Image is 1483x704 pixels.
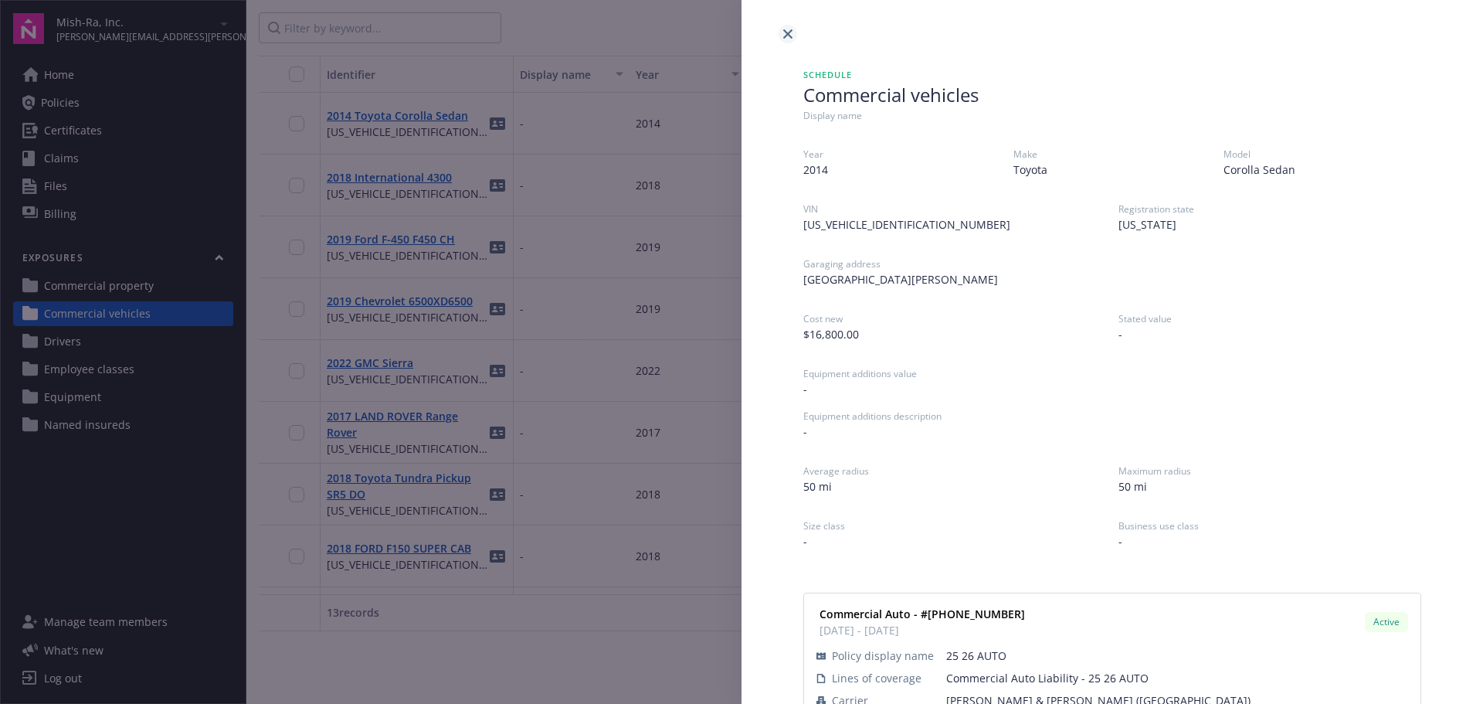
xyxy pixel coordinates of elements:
[803,326,1106,342] span: $16,800.00
[803,271,1421,287] span: [GEOGRAPHIC_DATA][PERSON_NAME]
[1223,162,1421,178] span: Corolla Sedan
[1118,326,1421,342] span: -
[946,670,1408,686] span: Commercial Auto Liability - 25 26 AUTO
[820,607,1025,621] strong: Commercial Auto - #[PHONE_NUMBER]
[803,410,1421,423] span: Equipment additions description
[832,648,934,664] span: Policy display name
[803,68,1421,81] span: Schedule
[803,423,1421,440] span: -
[1118,533,1421,549] span: -
[803,109,1421,123] span: Display name
[803,381,1421,397] span: -
[803,367,1421,381] span: Equipment additions value
[803,478,1106,495] span: 50 mi
[820,622,1025,638] span: [DATE] - [DATE]
[779,25,797,43] a: close
[803,162,1001,178] span: 2014
[803,202,1106,216] span: VIN
[1013,162,1211,178] span: Toyota
[803,148,1001,162] span: Year
[1118,312,1421,326] span: Stated value
[803,216,1106,233] span: [US_VEHICLE_IDENTIFICATION_NUMBER]
[803,533,1106,549] span: -
[803,312,1106,326] span: Cost new
[803,257,1421,271] span: Garaging address
[803,464,1106,478] span: Average radius
[1118,478,1421,495] span: 50 mi
[803,519,1106,533] span: Size class
[832,670,921,686] span: Lines of coverage
[1371,615,1402,629] span: Active
[1118,216,1421,233] span: [US_STATE]
[803,81,1421,109] span: Commercial vehicles
[1118,519,1421,533] span: Business use class
[1118,464,1421,478] span: Maximum radius
[1013,148,1211,162] span: Make
[1223,148,1421,162] span: Model
[1118,202,1421,216] span: Registration state
[946,648,1408,664] span: 25 26 AUTO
